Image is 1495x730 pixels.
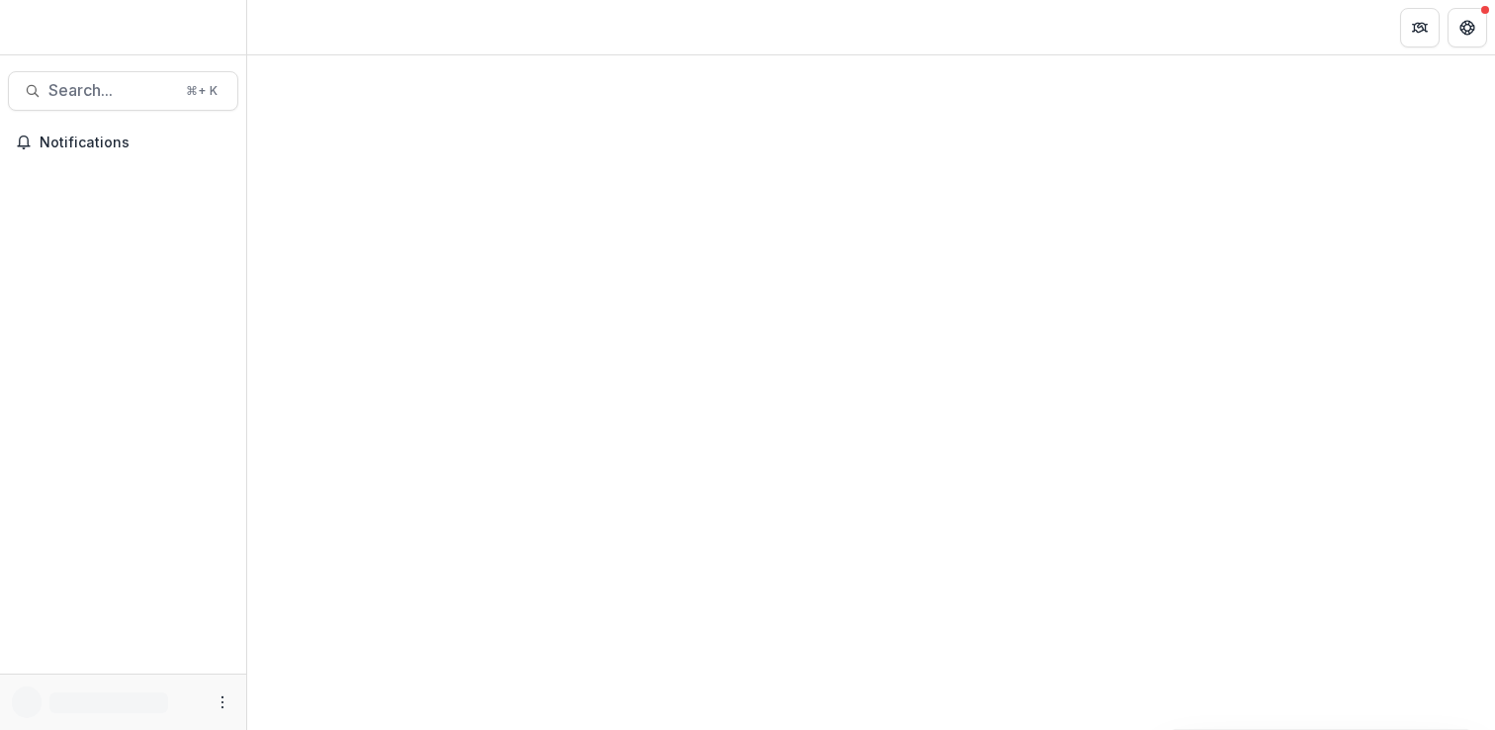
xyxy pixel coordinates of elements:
[48,81,174,100] span: Search...
[255,13,339,42] nav: breadcrumb
[182,80,221,102] div: ⌘ + K
[1448,8,1487,47] button: Get Help
[1400,8,1440,47] button: Partners
[8,71,238,111] button: Search...
[8,127,238,158] button: Notifications
[40,135,230,151] span: Notifications
[211,690,234,714] button: More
